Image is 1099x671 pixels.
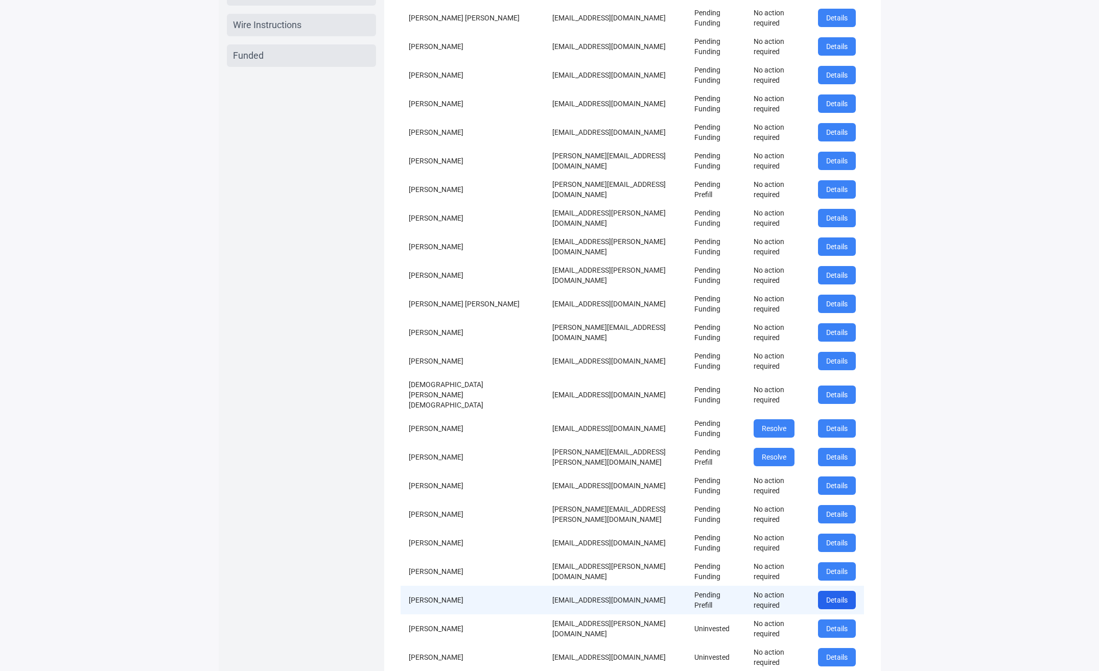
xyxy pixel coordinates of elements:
td: No action required [745,261,810,290]
td: Pending Funding [686,4,745,32]
button: Details [818,562,856,581]
td: [EMAIL_ADDRESS][PERSON_NAME][DOMAIN_NAME] [544,232,686,261]
td: [PERSON_NAME][EMAIL_ADDRESS][DOMAIN_NAME] [544,147,686,175]
td: [EMAIL_ADDRESS][DOMAIN_NAME] [544,118,686,147]
td: Pending Prefill [686,175,745,204]
td: No action required [745,61,810,89]
td: [PERSON_NAME] [401,586,544,614]
button: Details [818,66,856,84]
td: [PERSON_NAME][EMAIL_ADDRESS][DOMAIN_NAME] [544,318,686,347]
td: [PERSON_NAME] [401,414,544,443]
td: [EMAIL_ADDRESS][DOMAIN_NAME] [544,586,686,614]
td: Pending Funding [686,290,745,318]
td: Pending Funding [686,61,745,89]
td: [EMAIL_ADDRESS][DOMAIN_NAME] [544,4,686,32]
td: [PERSON_NAME] [401,261,544,290]
td: Pending Funding [686,232,745,261]
td: [PERSON_NAME] [401,557,544,586]
button: Details [818,505,856,523]
button: Details [818,352,856,370]
td: Pending Funding [686,347,745,375]
td: [PERSON_NAME][EMAIL_ADDRESS][PERSON_NAME][DOMAIN_NAME] [544,500,686,529]
td: Pending Funding [686,471,745,500]
td: [PERSON_NAME] [PERSON_NAME] [401,290,544,318]
td: No action required [745,375,810,414]
td: [PERSON_NAME] [401,318,544,347]
button: Details [818,591,856,609]
td: Pending Funding [686,375,745,414]
td: Pending Funding [686,500,745,529]
button: Details [818,295,856,313]
td: [EMAIL_ADDRESS][DOMAIN_NAME] [544,529,686,557]
td: No action required [745,147,810,175]
button: Details [818,94,856,113]
td: No action required [745,204,810,232]
button: Details [818,419,856,438]
td: [PERSON_NAME] [401,614,544,643]
td: [EMAIL_ADDRESS][DOMAIN_NAME] [544,61,686,89]
td: [PERSON_NAME] [401,529,544,557]
td: Pending Funding [686,89,745,118]
td: [PERSON_NAME] [401,471,544,500]
td: Pending Funding [686,147,745,175]
td: Uninvested [686,614,745,643]
td: [EMAIL_ADDRESS][PERSON_NAME][DOMAIN_NAME] [544,261,686,290]
td: [EMAIL_ADDRESS][PERSON_NAME][DOMAIN_NAME] [544,204,686,232]
td: [PERSON_NAME] [401,500,544,529]
span: Funded [233,49,264,63]
td: [PERSON_NAME] [401,175,544,204]
button: Resolve [754,448,794,466]
td: Pending Funding [686,261,745,290]
td: No action required [745,118,810,147]
button: Resolve [754,419,794,438]
button: Details [818,209,856,227]
td: [PERSON_NAME][EMAIL_ADDRESS][PERSON_NAME][DOMAIN_NAME] [544,443,686,471]
td: [PERSON_NAME] [401,232,544,261]
button: Details [818,180,856,199]
button: Details [818,37,856,56]
span: Wire Instructions [233,18,301,32]
td: [PERSON_NAME] [401,443,544,471]
td: Pending Funding [686,414,745,443]
td: [PERSON_NAME][EMAIL_ADDRESS][DOMAIN_NAME] [544,175,686,204]
td: No action required [745,32,810,61]
td: [PERSON_NAME] [401,61,544,89]
td: Pending Prefill [686,586,745,614]
td: [EMAIL_ADDRESS][DOMAIN_NAME] [544,32,686,61]
button: Details [818,152,856,170]
td: Pending Funding [686,529,745,557]
td: [PERSON_NAME] [PERSON_NAME] [401,4,544,32]
td: No action required [745,347,810,375]
td: No action required [745,89,810,118]
td: No action required [745,471,810,500]
td: Pending Funding [686,118,745,147]
td: [EMAIL_ADDRESS][DOMAIN_NAME] [544,347,686,375]
td: Pending Funding [686,557,745,586]
td: [PERSON_NAME] [401,147,544,175]
td: [DEMOGRAPHIC_DATA][PERSON_NAME][DEMOGRAPHIC_DATA] [401,375,544,414]
td: [EMAIL_ADDRESS][PERSON_NAME][DOMAIN_NAME] [544,557,686,586]
td: [EMAIL_ADDRESS][DOMAIN_NAME] [544,89,686,118]
td: No action required [745,232,810,261]
td: Pending Funding [686,204,745,232]
td: [PERSON_NAME] [401,89,544,118]
button: Details [818,619,856,638]
td: [EMAIL_ADDRESS][PERSON_NAME][DOMAIN_NAME] [544,614,686,643]
td: [EMAIL_ADDRESS][DOMAIN_NAME] [544,290,686,318]
td: Pending Funding [686,318,745,347]
td: [PERSON_NAME] [401,118,544,147]
td: No action required [745,586,810,614]
td: [EMAIL_ADDRESS][DOMAIN_NAME] [544,471,686,500]
button: Details [818,386,856,404]
td: [EMAIL_ADDRESS][DOMAIN_NAME] [544,414,686,443]
td: No action required [745,614,810,643]
td: [PERSON_NAME] [401,32,544,61]
button: Details [818,476,856,495]
td: No action required [745,290,810,318]
button: Details [818,448,856,466]
td: Pending Prefill [686,443,745,471]
button: Details [818,534,856,552]
td: No action required [745,500,810,529]
td: No action required [745,318,810,347]
button: Details [818,323,856,342]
